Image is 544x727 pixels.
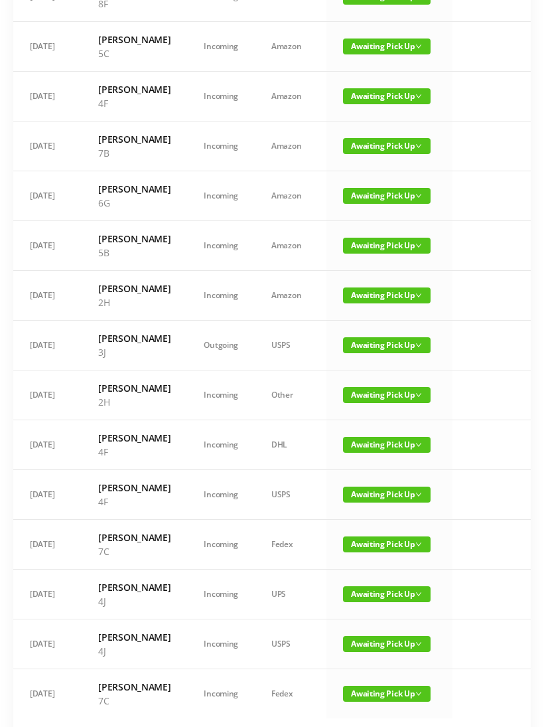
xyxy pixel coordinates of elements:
td: Other [255,370,326,420]
td: [DATE] [13,22,82,72]
td: [DATE] [13,570,82,619]
td: USPS [255,321,326,370]
td: USPS [255,619,326,669]
span: Awaiting Pick Up [343,387,431,403]
p: 6G [98,196,170,210]
i: icon: down [415,43,422,50]
p: 5B [98,246,170,260]
td: Incoming [187,570,255,619]
i: icon: down [415,491,422,498]
h6: [PERSON_NAME] [98,431,170,445]
td: Fedex [255,669,326,718]
td: Incoming [187,619,255,669]
i: icon: down [415,541,422,548]
td: [DATE] [13,520,82,570]
h6: [PERSON_NAME] [98,182,170,196]
td: [DATE] [13,470,82,520]
td: USPS [255,470,326,520]
i: icon: down [415,392,422,398]
td: Incoming [187,470,255,520]
p: 7C [98,544,170,558]
td: Amazon [255,221,326,271]
p: 5C [98,46,170,60]
h6: [PERSON_NAME] [98,82,170,96]
i: icon: down [415,641,422,647]
td: [DATE] [13,669,82,718]
td: [DATE] [13,321,82,370]
td: Incoming [187,72,255,121]
p: 2H [98,395,170,409]
h6: [PERSON_NAME] [98,33,170,46]
td: UPS [255,570,326,619]
h6: [PERSON_NAME] [98,630,170,644]
i: icon: down [415,193,422,199]
span: Awaiting Pick Up [343,238,431,254]
span: Awaiting Pick Up [343,337,431,353]
td: Amazon [255,22,326,72]
h6: [PERSON_NAME] [98,530,170,544]
td: Incoming [187,121,255,171]
h6: [PERSON_NAME] [98,481,170,495]
td: [DATE] [13,271,82,321]
i: icon: down [415,143,422,149]
span: Awaiting Pick Up [343,39,431,54]
td: [DATE] [13,370,82,420]
span: Awaiting Pick Up [343,287,431,303]
h6: [PERSON_NAME] [98,381,170,395]
td: [DATE] [13,619,82,669]
td: [DATE] [13,420,82,470]
h6: [PERSON_NAME] [98,282,170,295]
i: icon: down [415,242,422,249]
p: 2H [98,295,170,309]
td: Amazon [255,171,326,221]
td: Incoming [187,271,255,321]
td: Amazon [255,121,326,171]
i: icon: down [415,292,422,299]
p: 4J [98,594,170,608]
td: Amazon [255,72,326,121]
p: 3J [98,345,170,359]
p: 7B [98,146,170,160]
i: icon: down [415,442,422,448]
p: 7C [98,694,170,708]
td: Amazon [255,271,326,321]
span: Awaiting Pick Up [343,487,431,503]
td: Incoming [187,669,255,718]
span: Awaiting Pick Up [343,636,431,652]
td: [DATE] [13,171,82,221]
td: [DATE] [13,221,82,271]
td: Incoming [187,520,255,570]
p: 4F [98,96,170,110]
td: Incoming [187,22,255,72]
p: 4J [98,644,170,658]
span: Awaiting Pick Up [343,586,431,602]
td: Incoming [187,370,255,420]
h6: [PERSON_NAME] [98,580,170,594]
td: [DATE] [13,121,82,171]
td: DHL [255,420,326,470]
i: icon: down [415,690,422,697]
span: Awaiting Pick Up [343,686,431,702]
h6: [PERSON_NAME] [98,331,170,345]
td: Incoming [187,420,255,470]
i: icon: down [415,591,422,598]
td: Outgoing [187,321,255,370]
i: icon: down [415,93,422,100]
p: 4F [98,445,170,459]
span: Awaiting Pick Up [343,188,431,204]
h6: [PERSON_NAME] [98,132,170,146]
span: Awaiting Pick Up [343,88,431,104]
td: Incoming [187,221,255,271]
i: icon: down [415,342,422,349]
span: Awaiting Pick Up [343,437,431,453]
h6: [PERSON_NAME] [98,680,170,694]
span: Awaiting Pick Up [343,536,431,552]
td: [DATE] [13,72,82,121]
p: 4F [98,495,170,509]
span: Awaiting Pick Up [343,138,431,154]
td: Fedex [255,520,326,570]
td: Incoming [187,171,255,221]
h6: [PERSON_NAME] [98,232,170,246]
